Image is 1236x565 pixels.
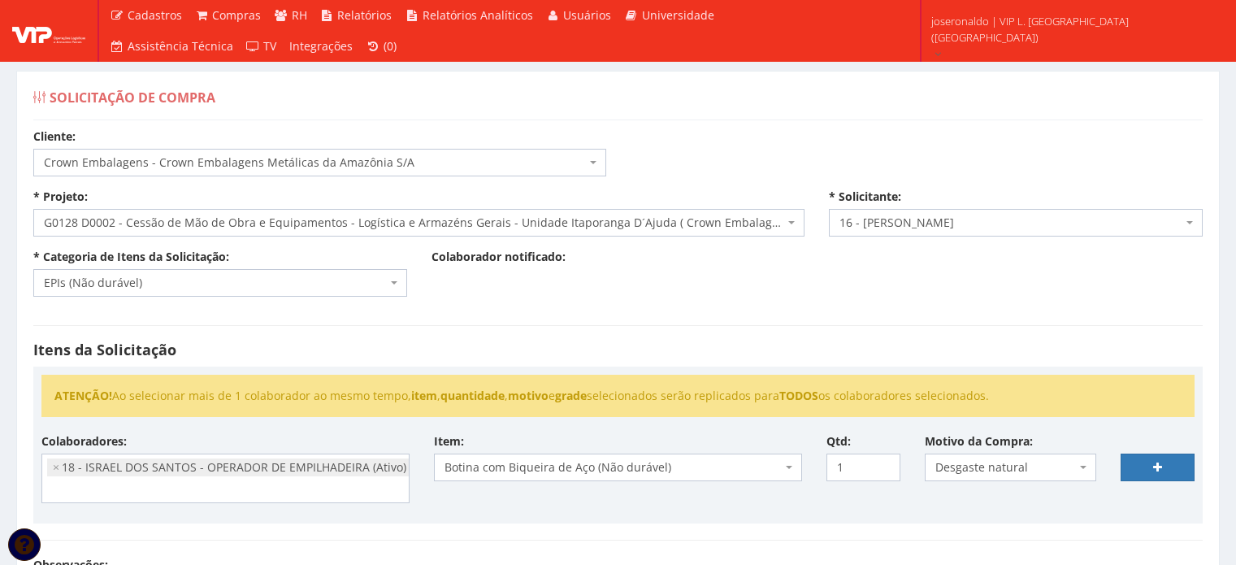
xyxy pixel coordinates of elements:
[384,38,397,54] span: (0)
[53,459,59,476] span: ×
[337,7,392,23] span: Relatórios
[931,13,1215,46] span: joseronaldo | VIP L. [GEOGRAPHIC_DATA] ([GEOGRAPHIC_DATA])
[263,38,276,54] span: TV
[12,19,85,43] img: logo
[44,154,586,171] span: Crown Embalagens - Crown Embalagens Metálicas da Amazônia S/A
[555,388,587,403] strong: grade
[925,454,1097,481] span: Desgaste natural
[44,275,387,291] span: EPIs (Não durável)
[240,31,284,62] a: TV
[33,189,88,205] label: * Projeto:
[359,31,403,62] a: (0)
[829,209,1203,237] span: 16 - JOSE RONALDO SANTOS SIQUEIRA
[925,433,1033,450] label: Motivo da Compra:
[829,189,901,205] label: * Solicitante:
[440,388,505,403] strong: quantidade
[423,7,533,23] span: Relatórios Analíticos
[826,433,851,450] label: Qtd:
[47,459,412,476] li: 18 - ISRAEL DOS SANTOS - OPERADOR DE EMPILHADEIRA (Ativo)
[54,388,112,403] strong: ATENÇÃO!
[411,388,437,403] strong: item
[212,7,261,23] span: Compras
[935,459,1077,476] span: Desgaste natural
[44,215,784,231] span: G0128 D0002 - Cessão de Mão de Obra e Equipamentos - Logística e Armazéns Gerais - Unidade Itapor...
[128,7,182,23] span: Cadastros
[779,388,818,403] strong: TODOS
[41,433,127,450] label: Colaboradores:
[563,7,611,23] span: Usuários
[54,388,1182,404] li: Ao selecionar mais de 1 colaborador ao mesmo tempo, , , e selecionados serão replicados para os c...
[283,31,359,62] a: Integrações
[642,7,714,23] span: Universidade
[434,433,464,450] label: Item:
[434,454,802,481] span: Botina com Biqueira de Aço (Não durável)
[508,388,549,403] strong: motivo
[33,128,76,145] label: Cliente:
[432,249,566,265] label: Colaborador notificado:
[33,269,407,297] span: EPIs (Não durável)
[289,38,353,54] span: Integrações
[839,215,1182,231] span: 16 - JOSE RONALDO SANTOS SIQUEIRA
[33,340,176,359] strong: Itens da Solicitação
[128,38,233,54] span: Assistência Técnica
[50,89,215,106] span: Solicitação de Compra
[33,249,229,265] label: * Categoria de Itens da Solicitação:
[33,209,804,237] span: G0128 D0002 - Cessão de Mão de Obra e Equipamentos - Logística e Armazéns Gerais - Unidade Itapor...
[103,31,240,62] a: Assistência Técnica
[445,459,782,476] span: Botina com Biqueira de Aço (Não durável)
[292,7,307,23] span: RH
[33,149,606,176] span: Crown Embalagens - Crown Embalagens Metálicas da Amazônia S/A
